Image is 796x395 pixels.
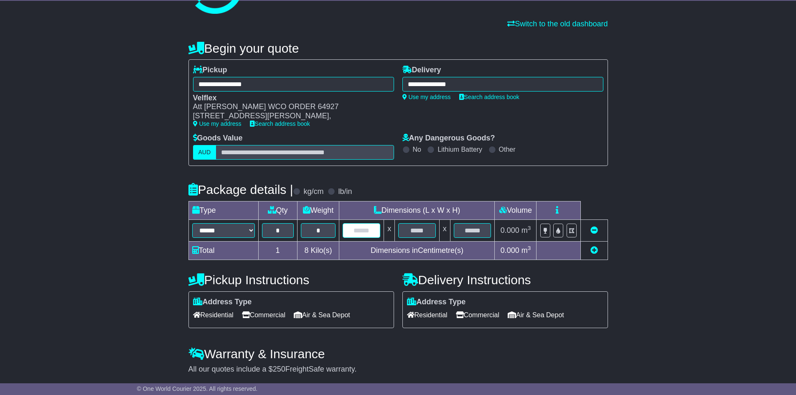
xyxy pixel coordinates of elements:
[508,308,564,321] span: Air & Sea Depot
[439,219,450,241] td: x
[188,201,258,219] td: Type
[258,201,297,219] td: Qty
[495,201,537,219] td: Volume
[193,94,386,103] div: Velflex
[402,134,495,143] label: Any Dangerous Goods?
[188,183,293,196] h4: Package details |
[297,201,339,219] td: Weight
[437,145,482,153] label: Lithium Battery
[193,134,243,143] label: Goods Value
[407,308,448,321] span: Residential
[273,365,285,373] span: 250
[590,246,598,255] a: Add new item
[456,308,499,321] span: Commercial
[590,226,598,234] a: Remove this item
[297,241,339,260] td: Kilo(s)
[501,226,519,234] span: 0.000
[193,308,234,321] span: Residential
[528,245,531,251] sup: 3
[137,385,258,392] span: © One World Courier 2025. All rights reserved.
[521,226,531,234] span: m
[193,66,227,75] label: Pickup
[193,298,252,307] label: Address Type
[188,241,258,260] td: Total
[188,347,608,361] h4: Warranty & Insurance
[188,41,608,55] h4: Begin your quote
[402,273,608,287] h4: Delivery Instructions
[407,298,466,307] label: Address Type
[339,241,495,260] td: Dimensions in Centimetre(s)
[193,145,216,160] label: AUD
[303,187,323,196] label: kg/cm
[188,273,394,287] h4: Pickup Instructions
[339,201,495,219] td: Dimensions (L x W x H)
[188,365,608,374] div: All our quotes include a $ FreightSafe warranty.
[242,308,285,321] span: Commercial
[402,94,451,100] a: Use my address
[338,187,352,196] label: lb/in
[193,120,242,127] a: Use my address
[258,241,297,260] td: 1
[304,246,308,255] span: 8
[459,94,519,100] a: Search address book
[384,219,395,241] td: x
[521,246,531,255] span: m
[193,102,386,112] div: Att [PERSON_NAME] WCO ORDER 64927
[499,145,516,153] label: Other
[402,66,441,75] label: Delivery
[501,246,519,255] span: 0.000
[413,145,421,153] label: No
[528,225,531,231] sup: 3
[507,20,608,28] a: Switch to the old dashboard
[193,112,386,121] div: [STREET_ADDRESS][PERSON_NAME],
[294,308,350,321] span: Air & Sea Depot
[250,120,310,127] a: Search address book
